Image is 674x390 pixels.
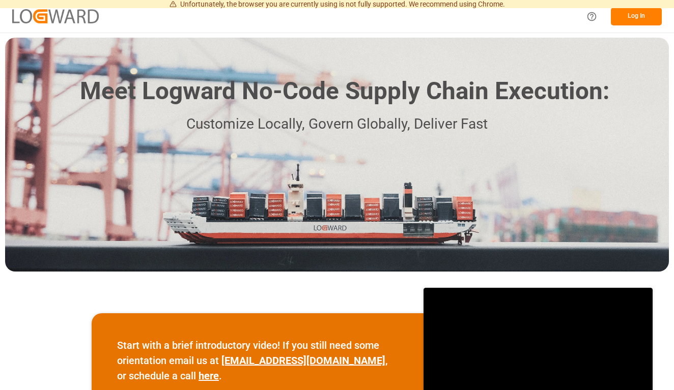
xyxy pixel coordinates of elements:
[80,73,609,109] h1: Meet Logward No-Code Supply Chain Execution:
[65,113,609,136] p: Customize Locally, Govern Globally, Deliver Fast
[12,9,99,23] img: Logward_new_orange.png
[117,338,398,383] p: Start with a brief introductory video! If you still need some orientation email us at , or schedu...
[580,5,603,28] button: Help Center
[611,8,662,25] button: Log In
[221,354,385,367] a: [EMAIL_ADDRESS][DOMAIN_NAME]
[199,370,219,382] a: here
